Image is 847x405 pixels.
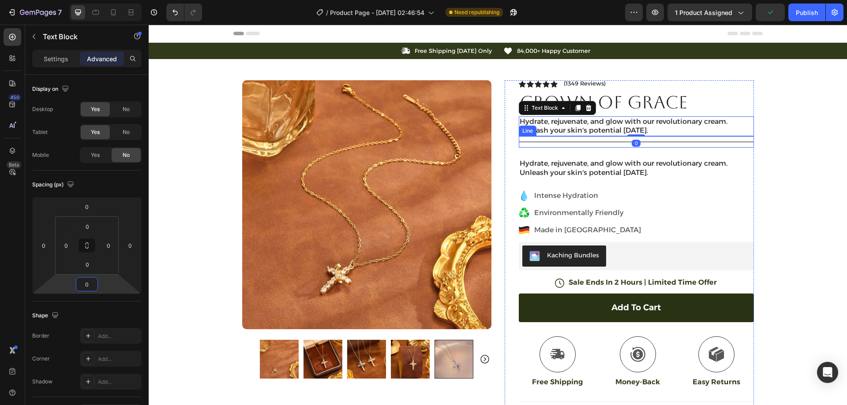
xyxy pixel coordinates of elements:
[370,65,605,90] h1: Crown Of Grace
[675,8,732,17] span: 1 product assigned
[374,221,457,242] button: Kaching Bundles
[381,226,391,237] img: KachingBundles.png
[98,378,139,386] div: Add...
[32,128,48,136] div: Tablet
[60,239,73,252] input: 0px
[32,310,60,322] div: Shape
[32,83,71,95] div: Display on
[124,239,137,252] input: 0
[544,353,592,362] p: Easy Returns
[32,105,53,113] div: Desktop
[44,54,68,63] p: Settings
[32,378,52,386] div: Shadow
[32,151,49,159] div: Mobile
[415,56,457,63] p: (1349 Reviews)
[420,253,568,263] p: Sale Ends In 2 Hours | Limited Time Offer
[386,200,492,211] p: Made in [GEOGRAPHIC_DATA]
[91,151,100,159] span: Yes
[483,115,492,122] div: 0
[371,93,604,111] p: Hydrate, rejuvenate, and glow with our revolutionary cream. Unleash your skin's potential [DATE].
[381,79,411,87] div: Text Block
[330,8,424,17] span: Product Page - [DATE] 02:46:54
[454,8,499,16] span: Need republishing
[467,353,511,362] p: Money-Back
[32,355,50,363] div: Corner
[98,332,139,340] div: Add...
[43,31,118,42] p: Text Block
[788,4,825,21] button: Publish
[102,239,115,252] input: 0px
[91,128,100,136] span: Yes
[79,258,96,271] input: 0px
[371,134,604,153] p: Hydrate, rejuvenate, and glow with our revolutionary cream. Unleash your skin's potential [DATE].
[78,200,96,213] input: 0
[370,269,605,297] button: Add to cart
[398,226,450,235] div: Kaching Bundles
[79,220,96,233] input: 0px
[7,161,21,168] div: Beta
[326,8,328,17] span: /
[37,239,50,252] input: 0
[98,355,139,363] div: Add...
[8,94,21,101] div: 450
[386,183,492,193] p: Environmentally Friendly
[32,332,49,340] div: Border
[331,329,341,340] button: Carousel Next Arrow
[796,8,818,17] div: Publish
[386,166,492,176] p: Intense Hydration
[149,25,847,405] iframe: Design area
[123,151,130,159] span: No
[463,278,512,289] div: Add to cart
[383,353,434,362] p: Free Shipping
[32,179,76,191] div: Spacing (px)
[166,4,202,21] div: Undo/Redo
[4,4,66,21] button: 7
[58,7,62,18] p: 7
[817,362,838,383] div: Open Intercom Messenger
[123,128,130,136] span: No
[372,102,386,110] div: Line
[667,4,752,21] button: 1 product assigned
[87,54,117,63] p: Advanced
[370,92,605,112] div: Rich Text Editor. Editing area: main
[78,278,96,291] input: 0
[123,105,130,113] span: No
[91,105,100,113] span: Yes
